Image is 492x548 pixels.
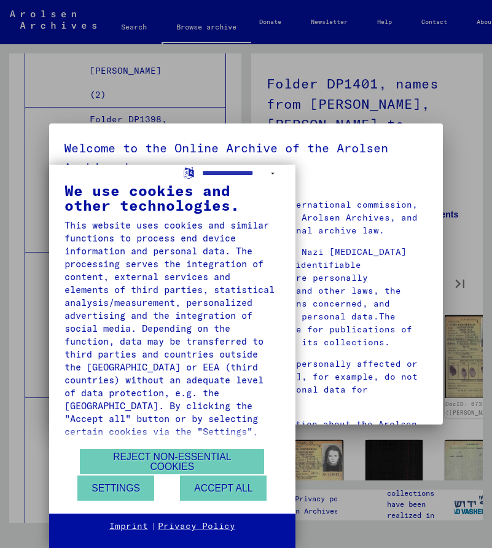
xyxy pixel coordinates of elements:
div: This website uses cookies and similar functions to process end device information and personal da... [64,219,280,503]
button: Settings [77,476,154,501]
div: We use cookies and other technologies. [64,183,280,213]
a: Privacy Policy [158,520,235,533]
button: Accept all [180,476,267,501]
button: Reject non-essential cookies [80,449,264,474]
a: Imprint [109,520,148,533]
